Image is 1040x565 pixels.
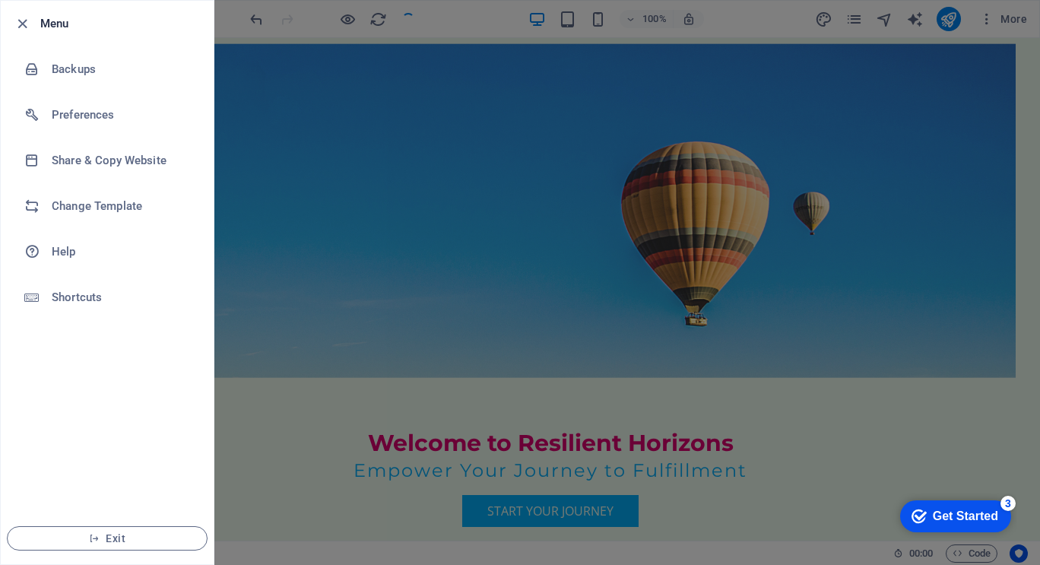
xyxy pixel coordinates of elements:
button: 3 [35,398,54,402]
button: 2 [35,379,54,383]
span: Exit [20,532,195,544]
h6: Help [52,243,192,261]
h6: Shortcuts [52,288,192,306]
h6: Backups [52,60,192,78]
div: 3 [113,3,128,18]
h6: Menu [40,14,201,33]
a: Help [1,229,214,275]
h6: Share & Copy Website [52,151,192,170]
h6: Preferences [52,106,192,124]
div: Get Started [45,17,110,30]
button: 1 [35,361,54,365]
button: Exit [7,526,208,551]
h6: Change Template [52,197,192,215]
div: Get Started 3 items remaining, 40% complete [12,8,123,40]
